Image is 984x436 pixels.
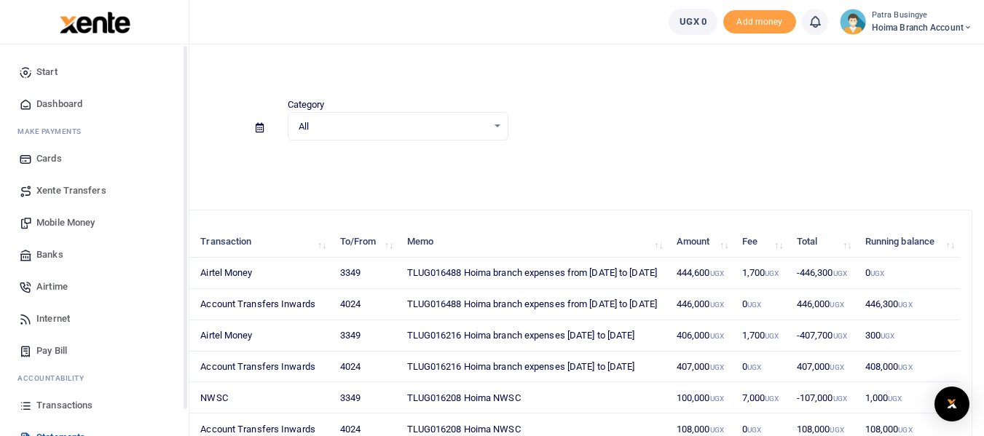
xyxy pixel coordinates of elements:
td: 446,000 [669,289,734,320]
td: 3349 [331,258,398,289]
small: UGX [765,332,779,340]
p: Download [55,158,972,173]
small: UGX [881,332,894,340]
td: TLUG016216 Hoima branch expenses [DATE] to [DATE] [398,352,668,383]
span: Hoima Branch Account [872,21,972,34]
td: -446,300 [789,258,857,289]
a: Banks [12,239,177,271]
td: Account Transfers Inwards [192,289,331,320]
small: UGX [710,269,724,277]
a: profile-user Patra Busingye Hoima Branch Account [840,9,972,35]
a: Internet [12,303,177,335]
td: TLUG016488 Hoima branch expenses from [DATE] to [DATE] [398,258,668,289]
span: countability [28,373,84,384]
td: Account Transfers Inwards [192,352,331,383]
span: UGX 0 [680,15,706,29]
small: UGX [765,395,779,403]
small: Patra Busingye [872,9,972,22]
td: TLUG016208 Hoima NWSC [398,382,668,413]
th: Running balance: activate to sort column ascending [857,226,961,258]
a: Xente Transfers [12,175,177,207]
small: UGX [898,301,912,309]
span: Dashboard [36,97,82,111]
a: UGX 0 [669,9,717,35]
td: 100,000 [669,382,734,413]
span: Mobile Money [36,215,95,230]
th: Fee: activate to sort column ascending [734,226,789,258]
a: Cards [12,143,177,175]
th: Amount: activate to sort column ascending [669,226,734,258]
small: UGX [888,395,902,403]
span: ake Payments [25,126,82,137]
td: TLUG016216 Hoima branch expenses [DATE] to [DATE] [398,320,668,352]
td: 300 [857,320,961,352]
small: UGX [710,301,724,309]
small: UGX [833,269,847,277]
img: logo-large [60,12,130,33]
td: 406,000 [669,320,734,352]
td: 408,000 [857,352,961,383]
a: Transactions [12,389,177,421]
td: 446,000 [789,289,857,320]
small: UGX [898,363,912,371]
small: UGX [898,426,912,434]
td: 407,000 [669,352,734,383]
td: -407,700 [789,320,857,352]
small: UGX [747,363,761,371]
a: Dashboard [12,88,177,120]
th: To/From: activate to sort column ascending [331,226,398,258]
li: M [12,120,177,143]
small: UGX [747,301,761,309]
small: UGX [710,426,724,434]
small: UGX [747,426,761,434]
div: Open Intercom Messenger [934,387,969,421]
small: UGX [833,395,847,403]
small: UGX [710,332,724,340]
th: Memo: activate to sort column ascending [398,226,668,258]
small: UGX [870,269,884,277]
a: Airtime [12,271,177,303]
td: 0 [734,289,789,320]
td: NWSC [192,382,331,413]
td: 446,300 [857,289,961,320]
td: 1,700 [734,320,789,352]
label: Category [288,98,325,112]
a: Start [12,56,177,88]
img: profile-user [840,9,866,35]
a: logo-small logo-large logo-large [58,16,130,27]
span: Transactions [36,398,93,413]
a: Pay Bill [12,335,177,367]
td: 3349 [331,320,398,352]
small: UGX [830,301,843,309]
th: Total: activate to sort column ascending [789,226,857,258]
td: 4024 [331,289,398,320]
span: Add money [723,10,796,34]
small: UGX [833,332,847,340]
small: UGX [830,363,843,371]
td: 4024 [331,352,398,383]
span: Pay Bill [36,344,67,358]
td: 1,000 [857,382,961,413]
span: All [299,119,487,134]
span: Airtime [36,280,68,294]
small: UGX [830,426,843,434]
li: Toup your wallet [723,10,796,34]
a: Add money [723,15,796,26]
a: Mobile Money [12,207,177,239]
small: UGX [710,395,724,403]
span: Xente Transfers [36,183,106,198]
td: TLUG016488 Hoima branch expenses from [DATE] to [DATE] [398,289,668,320]
td: -107,000 [789,382,857,413]
span: Banks [36,247,63,262]
td: Airtel Money [192,320,331,352]
li: Wallet ballance [663,9,723,35]
td: 3349 [331,382,398,413]
span: Start [36,65,58,79]
span: Cards [36,151,62,166]
li: Ac [12,367,177,389]
small: UGX [765,269,779,277]
td: 1,700 [734,258,789,289]
td: 0 [857,258,961,289]
td: Airtel Money [192,258,331,289]
h4: Statements [55,63,972,79]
